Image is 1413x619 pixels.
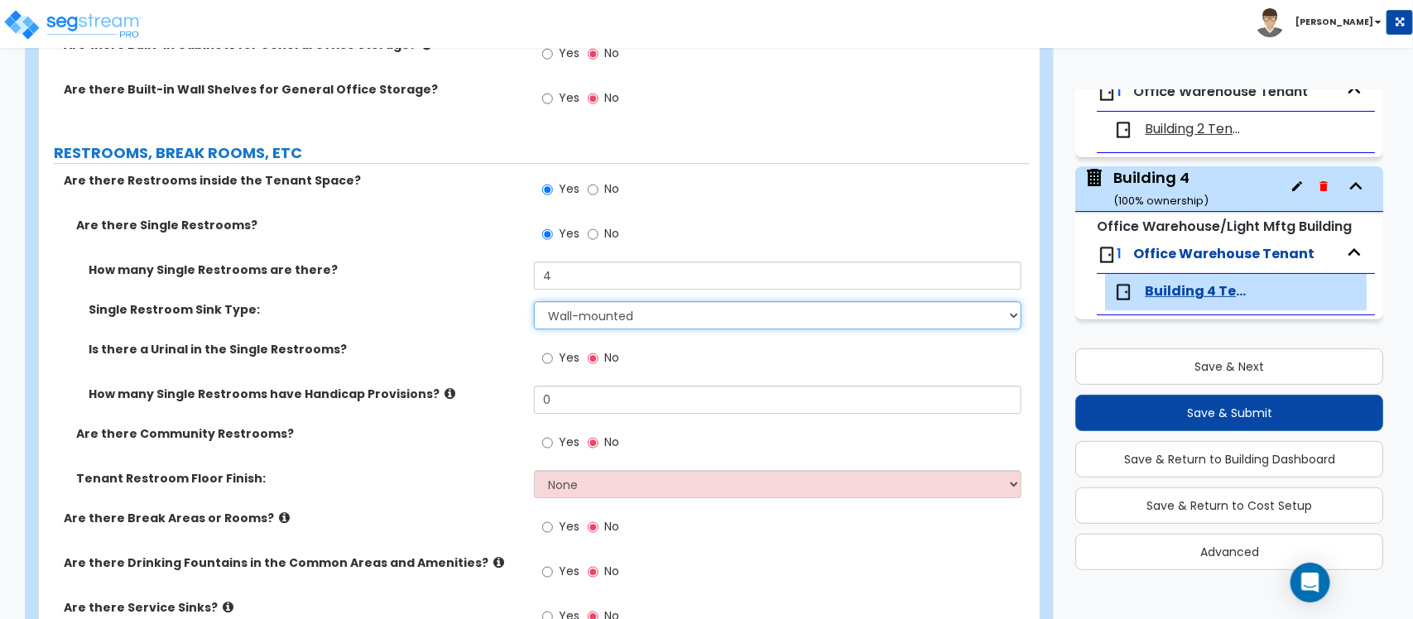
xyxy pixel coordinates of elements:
input: No [588,563,598,581]
span: No [604,180,619,197]
span: No [604,434,619,450]
span: Yes [559,518,579,535]
span: Building 4 [1084,167,1209,209]
span: Yes [559,89,579,106]
img: door.png [1097,245,1117,265]
span: Yes [559,225,579,242]
label: How many Single Restrooms have Handicap Provisions? [89,386,521,402]
input: No [588,89,598,108]
span: Yes [559,45,579,61]
input: Yes [542,563,553,581]
span: No [604,563,619,579]
button: Save & Submit [1075,395,1383,431]
img: logo_pro_r.png [2,8,143,41]
span: Building 2 Tenant [1145,120,1248,139]
span: No [604,45,619,61]
input: Yes [542,180,553,199]
img: door.png [1113,120,1133,140]
span: Yes [559,563,579,579]
i: click for more info! [223,601,233,613]
input: Yes [542,89,553,108]
i: click for more info! [279,511,290,524]
label: Is there a Urinal in the Single Restrooms? [89,341,521,357]
img: avatar.png [1256,8,1285,37]
span: 1 [1117,244,1122,263]
label: Are there Single Restrooms? [76,217,521,233]
button: Save & Return to Building Dashboard [1075,441,1383,477]
input: Yes [542,225,553,243]
span: Building 4 Tenant [1145,282,1248,301]
input: Yes [542,434,553,452]
span: No [604,518,619,535]
input: Yes [542,45,553,63]
label: Are there Service Sinks? [64,599,521,616]
label: Are there Built-in Wall Shelves for General Office Storage? [64,81,521,98]
span: No [604,349,619,366]
i: click for more info! [493,556,504,569]
span: Yes [559,434,579,450]
img: building.svg [1084,167,1105,189]
input: No [588,518,598,536]
label: Are there Break Areas or Rooms? [64,510,521,526]
label: Are there Restrooms inside the Tenant Space? [64,172,521,189]
b: [PERSON_NAME] [1295,16,1373,28]
input: No [588,349,598,367]
img: door.png [1113,282,1133,302]
button: Advanced [1075,534,1383,570]
small: ( 100 % ownership) [1113,193,1209,209]
button: Save & Return to Cost Setup [1075,487,1383,524]
input: No [588,180,598,199]
span: No [604,89,619,106]
div: Open Intercom Messenger [1290,563,1330,602]
i: click for more info! [445,387,455,400]
input: No [588,45,598,63]
div: Building 4 [1113,167,1209,209]
input: No [588,225,598,243]
img: door.png [1097,83,1117,103]
label: Are there Drinking Fountains in the Common Areas and Amenities? [64,554,521,571]
label: How many Single Restrooms are there? [89,262,521,278]
input: No [588,434,598,452]
input: Yes [542,518,553,536]
input: Yes [542,349,553,367]
span: Office Warehouse Tenant [1133,244,1314,263]
span: 1 [1117,82,1122,101]
span: Yes [559,349,579,366]
label: Tenant Restroom Floor Finish: [76,470,521,487]
span: Yes [559,180,579,197]
button: Save & Next [1075,348,1383,385]
small: Office Warehouse/Light Mftg Building [1097,217,1352,236]
span: Office Warehouse Tenant [1133,82,1308,101]
span: No [604,225,619,242]
label: Single Restroom Sink Type: [89,301,521,318]
label: RESTROOMS, BREAK ROOMS, ETC [54,142,1030,164]
label: Are there Community Restrooms? [76,425,521,442]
